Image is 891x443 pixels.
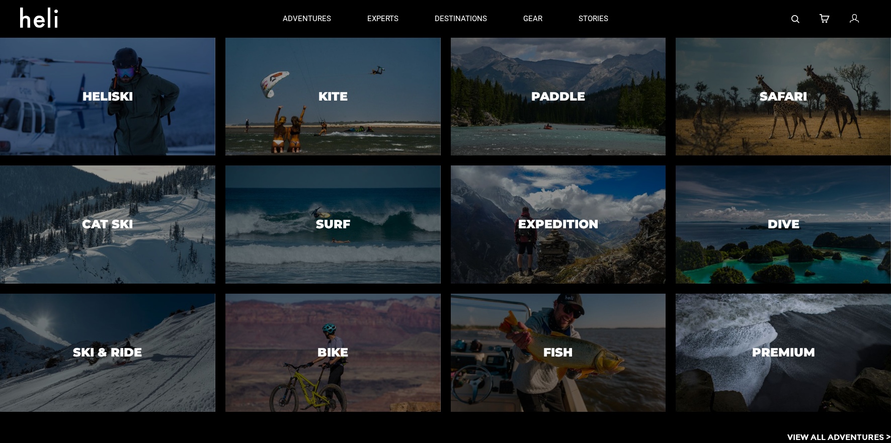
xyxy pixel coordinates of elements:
[787,431,891,443] p: View All Adventures >
[318,90,348,103] h3: Kite
[435,14,487,24] p: destinations
[676,294,891,411] a: PremiumPremium image
[82,218,133,231] h3: Cat Ski
[760,90,807,103] h3: Safari
[73,346,142,359] h3: Ski & Ride
[543,346,573,359] h3: Fish
[316,218,350,231] h3: Surf
[752,346,815,359] h3: Premium
[317,346,348,359] h3: Bike
[531,90,585,103] h3: Paddle
[768,218,799,231] h3: Dive
[791,15,799,23] img: search-bar-icon.svg
[518,218,598,231] h3: Expedition
[283,14,331,24] p: adventures
[83,90,133,103] h3: Heliski
[367,14,398,24] p: experts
